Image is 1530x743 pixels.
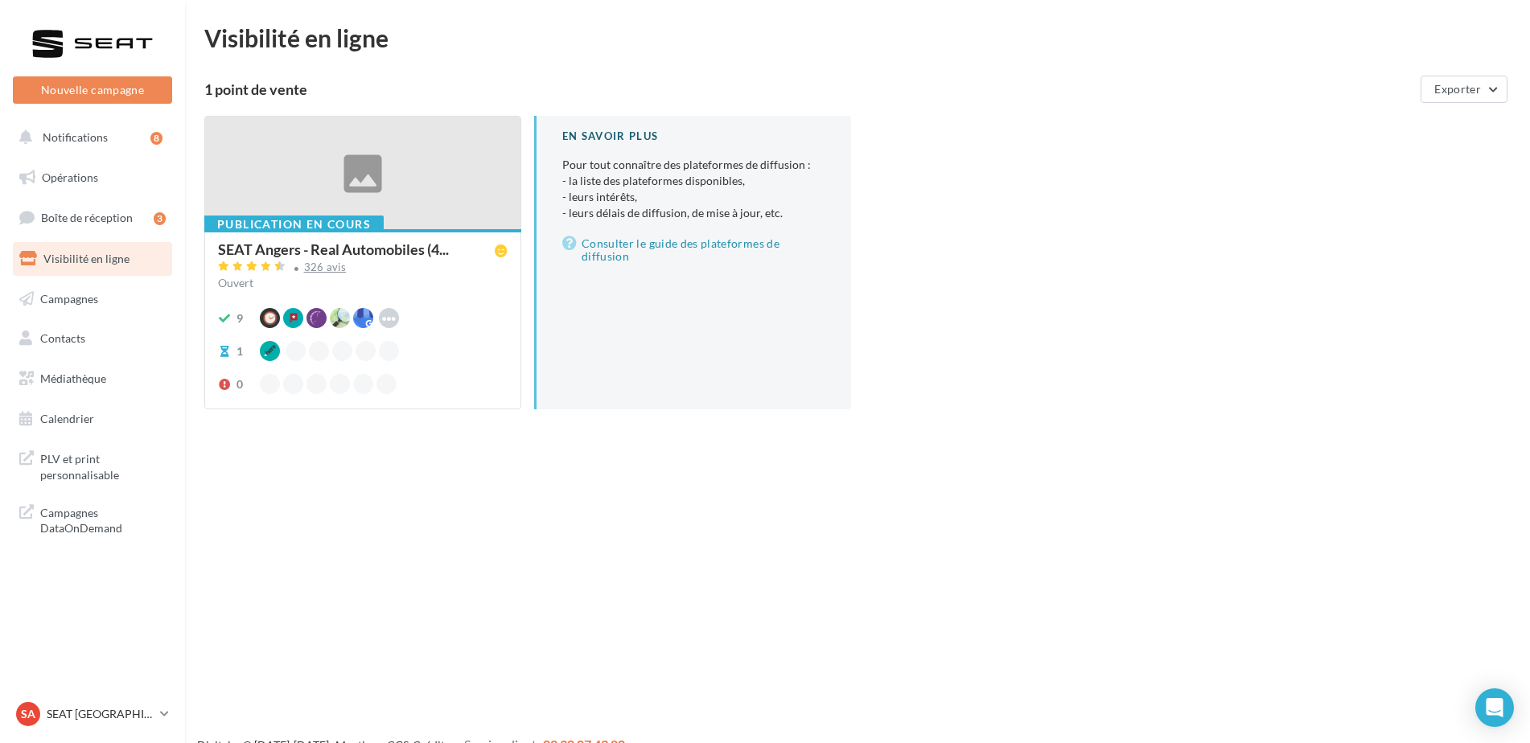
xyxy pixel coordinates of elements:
span: Médiathèque [40,371,106,385]
span: Boîte de réception [41,211,133,224]
a: Consulter le guide des plateformes de diffusion [562,234,825,266]
span: Calendrier [40,412,94,425]
a: 326 avis [218,259,508,278]
span: SEAT Angers - Real Automobiles (4... [218,242,449,257]
a: Visibilité en ligne [10,242,175,276]
span: Visibilité en ligne [43,252,130,265]
div: Publication en cours [204,216,384,233]
a: Campagnes DataOnDemand [10,495,175,543]
a: PLV et print personnalisable [10,441,175,489]
a: Opérations [10,161,175,195]
a: Campagnes [10,282,175,316]
span: Campagnes [40,291,98,305]
span: Exporter [1434,82,1481,96]
div: 1 [236,343,243,359]
span: Notifications [43,130,108,144]
li: - la liste des plateformes disponibles, [562,173,825,189]
span: Contacts [40,331,85,345]
li: - leurs délais de diffusion, de mise à jour, etc. [562,205,825,221]
button: Nouvelle campagne [13,76,172,104]
button: Notifications 8 [10,121,169,154]
span: SA [21,706,35,722]
a: Médiathèque [10,362,175,396]
div: 9 [236,310,243,326]
div: Visibilité en ligne [204,26,1511,50]
span: PLV et print personnalisable [40,448,166,482]
a: SA SEAT [GEOGRAPHIC_DATA] [13,699,172,729]
div: En savoir plus [562,129,825,144]
div: 326 avis [304,262,347,273]
span: Ouvert [218,276,253,289]
button: Exporter [1421,76,1507,103]
p: SEAT [GEOGRAPHIC_DATA] [47,706,154,722]
div: Open Intercom Messenger [1475,688,1514,727]
p: Pour tout connaître des plateformes de diffusion : [562,157,825,221]
span: Opérations [42,170,98,184]
a: Boîte de réception3 [10,200,175,235]
div: 3 [154,212,166,225]
span: Campagnes DataOnDemand [40,502,166,536]
div: 8 [150,132,162,145]
div: 1 point de vente [204,82,1414,96]
a: Contacts [10,322,175,355]
a: Calendrier [10,402,175,436]
div: 0 [236,376,243,392]
li: - leurs intérêts, [562,189,825,205]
